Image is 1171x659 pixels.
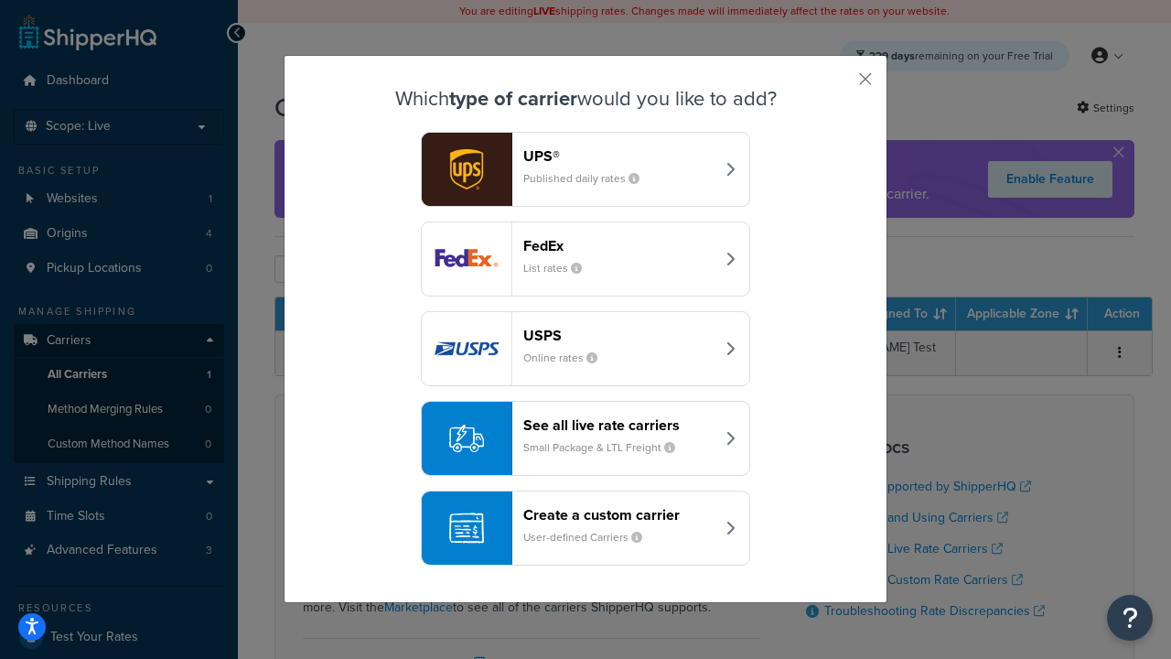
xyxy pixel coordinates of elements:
small: User-defined Carriers [523,529,657,546]
header: See all live rate carriers [523,416,714,434]
img: ups logo [422,133,511,206]
button: Open Resource Center [1107,595,1153,641]
button: ups logoUPS®Published daily rates [421,132,750,207]
img: icon-carrier-custom-c93b8a24.svg [449,511,484,546]
button: fedEx logoFedExList rates [421,221,750,297]
header: UPS® [523,147,714,165]
small: Small Package & LTL Freight [523,439,690,456]
header: USPS [523,327,714,344]
header: FedEx [523,237,714,254]
header: Create a custom carrier [523,506,714,524]
small: Online rates [523,350,612,366]
small: Published daily rates [523,170,654,187]
button: See all live rate carriersSmall Package & LTL Freight [421,401,750,476]
small: List rates [523,260,596,276]
img: icon-carrier-liverate-becf4550.svg [449,421,484,456]
button: Create a custom carrierUser-defined Carriers [421,491,750,566]
img: fedEx logo [422,222,511,296]
button: usps logoUSPSOnline rates [421,311,750,386]
strong: type of carrier [449,83,577,113]
h3: Which would you like to add? [330,88,841,110]
img: usps logo [422,312,511,385]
